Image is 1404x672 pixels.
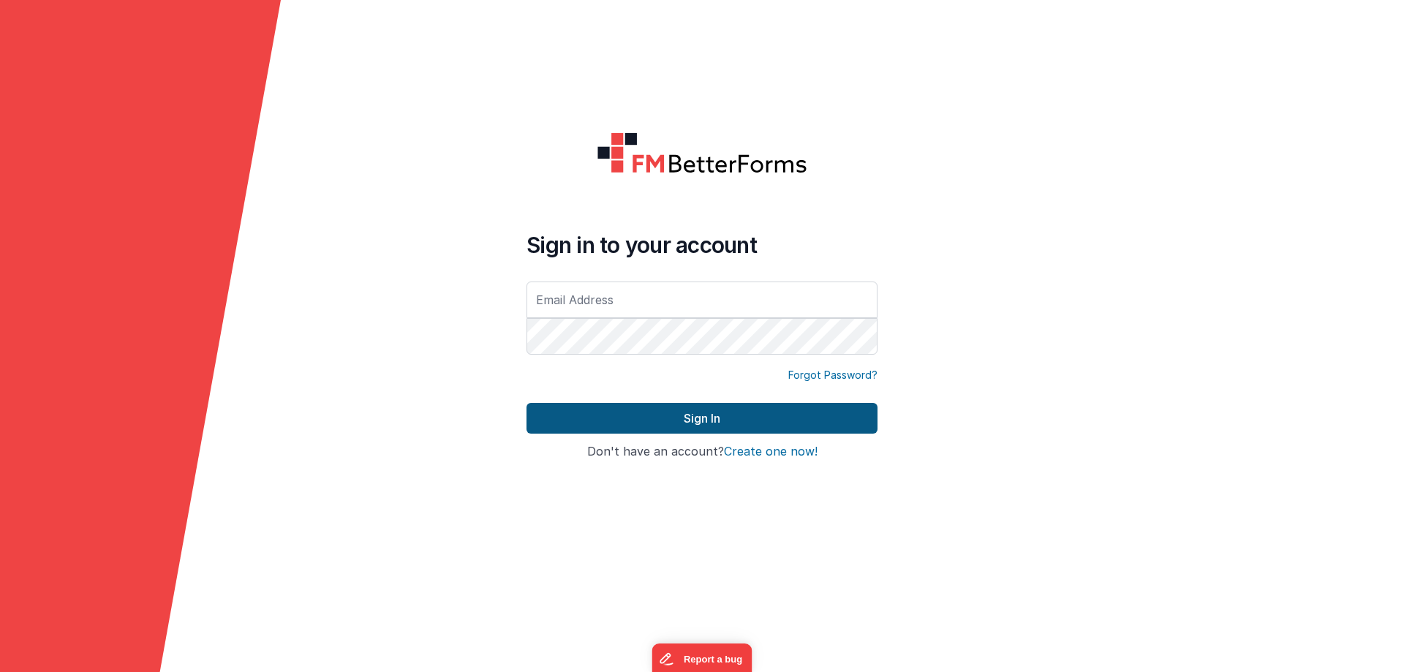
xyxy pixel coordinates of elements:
[526,445,877,458] h4: Don't have an account?
[526,232,877,258] h4: Sign in to your account
[526,282,877,318] input: Email Address
[788,368,877,382] a: Forgot Password?
[724,445,818,458] button: Create one now!
[526,403,877,434] button: Sign In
